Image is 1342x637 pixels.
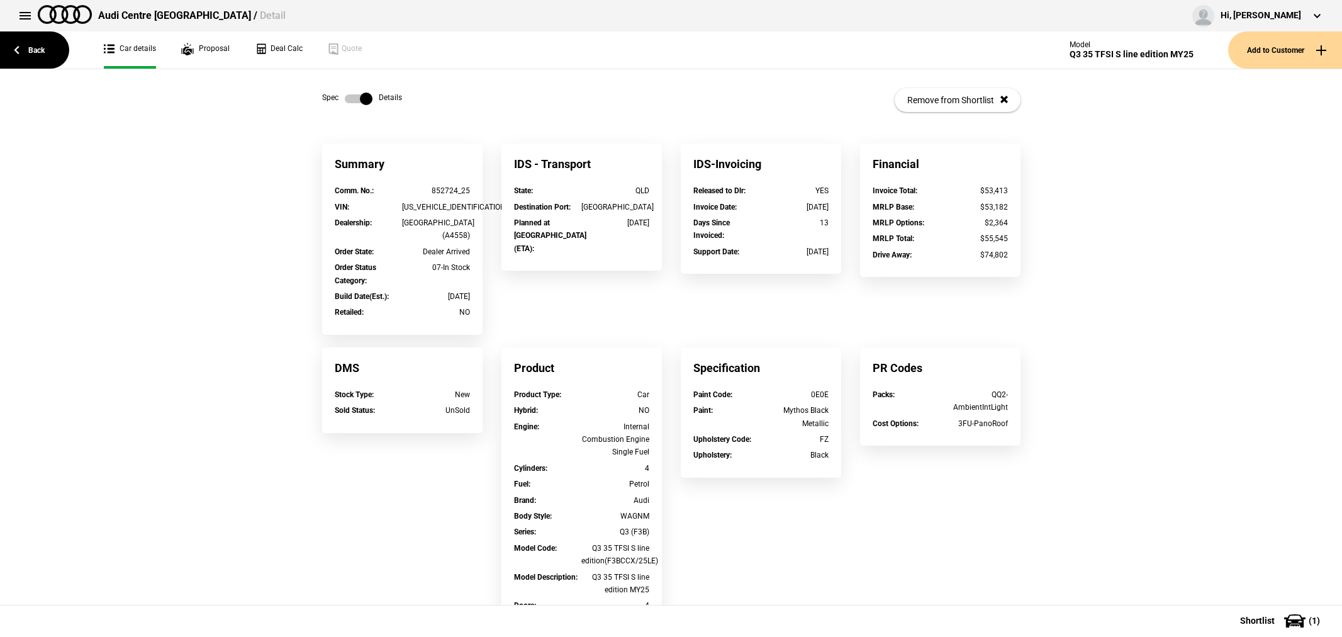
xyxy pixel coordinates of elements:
[873,251,912,259] strong: Drive Away :
[581,510,649,522] div: WAGNM
[1070,49,1194,60] div: Q3 35 TFSI S line edition MY25
[181,31,230,69] a: Proposal
[402,261,470,274] div: 07-In Stock
[402,217,470,242] div: [GEOGRAPHIC_DATA] (A4558)
[940,249,1008,261] div: $74,802
[335,263,376,285] strong: Order Status Category :
[1228,31,1342,69] button: Add to Customer
[514,406,538,415] strong: Hybrid :
[581,217,649,229] div: [DATE]
[402,388,470,401] div: New
[322,144,483,184] div: Summary
[693,218,730,240] strong: Days Since Invoiced :
[873,218,924,227] strong: MRLP Options :
[322,93,402,105] div: Spec Details
[940,388,1008,414] div: QQ2-AmbientIntLight
[1240,616,1275,625] span: Shortlist
[581,201,649,213] div: [GEOGRAPHIC_DATA]
[873,390,895,399] strong: Packs :
[581,420,649,459] div: Internal Combustion Engine Single Fuel
[1221,605,1342,636] button: Shortlist(1)
[335,406,375,415] strong: Sold Status :
[335,203,349,211] strong: VIN :
[104,31,156,69] a: Car details
[335,247,374,256] strong: Order State :
[761,245,829,258] div: [DATE]
[514,601,536,610] strong: Doors :
[761,449,829,461] div: Black
[761,388,829,401] div: 0E0E
[1309,616,1320,625] span: ( 1 )
[402,290,470,303] div: [DATE]
[761,217,829,229] div: 13
[501,144,662,184] div: IDS - Transport
[940,232,1008,245] div: $55,545
[581,184,649,197] div: QLD
[335,292,389,301] strong: Build Date(Est.) :
[514,218,586,253] strong: Planned at [GEOGRAPHIC_DATA] (ETA) :
[693,390,732,399] strong: Paint Code :
[693,406,713,415] strong: Paint :
[402,306,470,318] div: NO
[514,203,571,211] strong: Destination Port :
[514,496,536,505] strong: Brand :
[693,203,737,211] strong: Invoice Date :
[860,347,1020,388] div: PR Codes
[1070,40,1194,49] div: Model
[761,201,829,213] div: [DATE]
[514,527,536,536] strong: Series :
[255,31,303,69] a: Deal Calc
[873,203,914,211] strong: MRLP Base :
[38,5,92,24] img: audi.png
[514,422,539,431] strong: Engine :
[581,462,649,475] div: 4
[335,390,374,399] strong: Stock Type :
[581,478,649,490] div: Petrol
[581,526,649,538] div: Q3 (F3B)
[581,599,649,612] div: 4
[581,542,649,568] div: Q3 35 TFSI S line edition(F3BCCX/25LE)
[514,544,557,553] strong: Model Code :
[940,417,1008,430] div: 3FU-PanoRoof
[514,573,578,582] strong: Model Description :
[581,388,649,401] div: Car
[1221,9,1301,22] div: Hi, [PERSON_NAME]
[693,186,746,195] strong: Released to Dlr :
[514,512,552,521] strong: Body Style :
[873,186,917,195] strong: Invoice Total :
[940,201,1008,213] div: $53,182
[402,184,470,197] div: 852724_25
[581,494,649,507] div: Audi
[940,217,1008,229] div: $2,364
[761,404,829,430] div: Mythos Black Metallic
[693,451,732,459] strong: Upholstery :
[501,347,662,388] div: Product
[514,464,547,473] strong: Cylinders :
[761,184,829,197] div: YES
[693,435,751,444] strong: Upholstery Code :
[681,347,841,388] div: Specification
[873,419,919,428] strong: Cost Options :
[402,404,470,417] div: UnSold
[514,186,533,195] strong: State :
[895,88,1020,112] button: Remove from Shortlist
[581,404,649,417] div: NO
[402,201,470,213] div: [US_VEHICLE_IDENTIFICATION_NUMBER]
[335,186,374,195] strong: Comm. No. :
[335,308,364,317] strong: Retailed :
[761,433,829,446] div: FZ
[873,234,914,243] strong: MRLP Total :
[693,247,739,256] strong: Support Date :
[860,144,1020,184] div: Financial
[514,480,530,488] strong: Fuel :
[335,218,372,227] strong: Dealership :
[581,571,649,597] div: Q3 35 TFSI S line edition MY25
[681,144,841,184] div: IDS-Invoicing
[322,347,483,388] div: DMS
[514,390,561,399] strong: Product Type :
[940,184,1008,197] div: $53,413
[260,9,286,21] span: Detail
[402,245,470,258] div: Dealer Arrived
[98,9,286,23] div: Audi Centre [GEOGRAPHIC_DATA] /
